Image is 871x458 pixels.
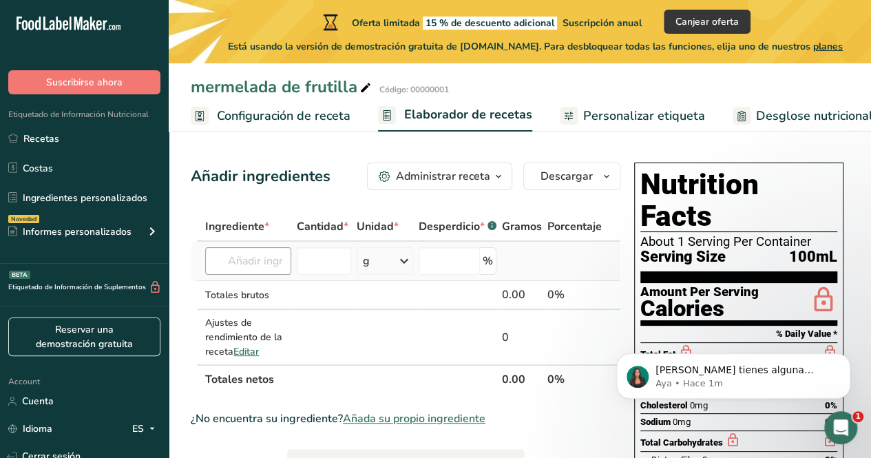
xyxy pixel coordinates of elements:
[583,107,705,125] span: Personalizar etiqueta
[8,225,132,239] div: Informes personalizados
[191,410,620,427] div: ¿No encuentra su ingrediente?
[523,163,620,190] button: Descargar
[852,411,863,422] span: 1
[545,364,605,393] th: 0%
[547,218,602,235] span: Porcentaje
[191,165,330,188] div: Añadir ingredientes
[596,324,871,421] iframe: Intercom notifications mensaje
[367,163,512,190] button: Administrar receta
[502,329,542,346] div: 0
[363,253,370,269] div: g
[640,417,671,427] span: Sodium
[640,249,726,266] span: Serving Size
[813,40,843,53] span: planes
[560,101,705,132] a: Personalizar etiqueta
[640,299,759,319] div: Calories
[205,247,291,275] input: Añadir ingrediente
[320,14,642,30] div: Oferta limitada
[205,315,291,359] div: Ajustes de rendimiento de la receta
[673,417,691,427] span: 0mg
[9,271,30,279] div: BETA
[132,421,160,437] div: ES
[205,218,269,235] span: Ingrediente
[563,17,642,30] span: Suscripción anual
[357,218,399,235] span: Unidad
[297,218,348,235] span: Cantidad
[502,218,542,235] span: Gramos
[541,168,593,185] span: Descargar
[675,14,739,29] span: Canjear oferta
[8,70,160,94] button: Suscribirse ahora
[379,83,449,96] div: Código: 00000001
[205,288,291,302] div: Totales brutos
[378,99,532,132] a: Elaborador de recetas
[46,75,123,90] span: Suscribirse ahora
[664,10,751,34] button: Canjear oferta
[547,287,602,303] div: 0%
[228,39,843,54] span: Está usando la versión de demostración gratuita de [DOMAIN_NAME]. Para desbloquear todas las func...
[419,218,496,235] div: Desperdicio
[396,168,490,185] div: Administrar receta
[343,410,485,427] span: Añada su propio ingrediente
[640,286,759,299] div: Amount Per Serving
[789,249,837,266] span: 100mL
[8,215,39,223] div: Novedad
[502,287,542,303] div: 0.00
[640,169,837,232] h1: Nutrition Facts
[640,437,723,448] span: Total Carbohydrates
[217,107,350,125] span: Configuración de receta
[191,101,350,132] a: Configuración de receta
[404,105,532,124] span: Elaborador de recetas
[191,74,374,99] div: mermelada de frutilla
[202,364,499,393] th: Totales netos
[640,235,837,249] div: About 1 Serving Per Container
[8,318,160,356] a: Reservar una demostración gratuita
[499,364,545,393] th: 0.00
[423,17,557,30] span: 15 % de descuento adicional
[824,411,857,444] iframe: Intercom live chat
[233,345,259,358] span: Editar
[8,417,52,441] a: Idioma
